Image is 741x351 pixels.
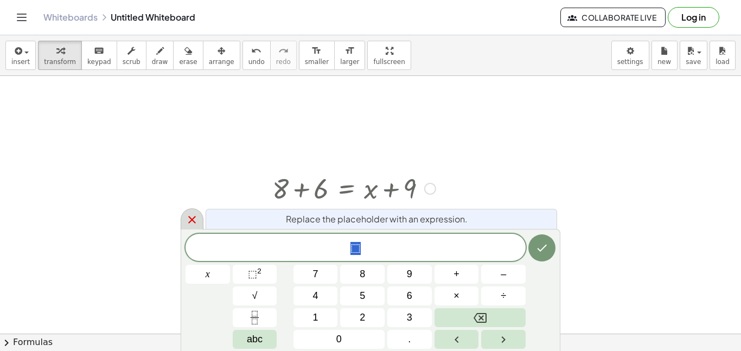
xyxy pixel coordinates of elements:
[435,286,479,305] button: Times
[11,58,30,66] span: insert
[179,58,197,66] span: erase
[716,58,730,66] span: load
[360,267,365,282] span: 8
[286,213,468,226] span: Replace the placeholder with an expression.
[186,265,230,284] button: x
[560,8,666,27] button: Collaborate Live
[334,41,365,70] button: format_sizelarger
[367,41,411,70] button: fullscreen
[340,265,385,284] button: 8
[43,12,98,23] a: Whiteboards
[481,265,526,284] button: Minus
[251,44,261,58] i: undo
[350,242,361,255] span: ⬚
[340,308,385,327] button: 2
[501,289,506,303] span: ÷
[313,310,318,325] span: 1
[528,234,555,261] button: Done
[173,41,203,70] button: erase
[408,332,411,347] span: .
[344,44,355,58] i: format_size
[87,58,111,66] span: keypad
[233,286,277,305] button: Square root
[373,58,405,66] span: fullscreen
[710,41,736,70] button: load
[453,289,459,303] span: ×
[94,44,104,58] i: keyboard
[257,267,261,275] sup: 2
[360,289,365,303] span: 5
[617,58,643,66] span: settings
[299,41,335,70] button: format_sizesmaller
[340,58,359,66] span: larger
[570,12,656,22] span: Collaborate Live
[44,58,76,66] span: transform
[435,265,479,284] button: Plus
[123,58,140,66] span: scrub
[252,289,258,303] span: √
[293,265,338,284] button: 7
[686,58,701,66] span: save
[387,308,432,327] button: 3
[387,330,432,349] button: .
[336,332,342,347] span: 0
[340,286,385,305] button: 5
[611,41,649,70] button: settings
[387,286,432,305] button: 6
[248,58,265,66] span: undo
[293,308,338,327] button: 1
[313,289,318,303] span: 4
[453,267,459,282] span: +
[305,58,329,66] span: smaller
[5,41,36,70] button: insert
[242,41,271,70] button: undoundo
[680,41,707,70] button: save
[657,58,671,66] span: new
[311,44,322,58] i: format_size
[387,265,432,284] button: 9
[146,41,174,70] button: draw
[313,267,318,282] span: 7
[407,267,412,282] span: 9
[233,330,277,349] button: Alphabet
[209,58,234,66] span: arrange
[668,7,719,28] button: Log in
[247,332,263,347] span: abc
[481,330,526,349] button: Right arrow
[117,41,146,70] button: scrub
[206,267,210,282] span: x
[435,308,526,327] button: Backspace
[651,41,678,70] button: new
[435,330,479,349] button: Left arrow
[38,41,82,70] button: transform
[481,286,526,305] button: Divide
[152,58,168,66] span: draw
[233,265,277,284] button: Squared
[81,41,117,70] button: keyboardkeypad
[276,58,291,66] span: redo
[293,330,385,349] button: 0
[248,269,257,279] span: ⬚
[203,41,240,70] button: arrange
[270,41,297,70] button: redoredo
[360,310,365,325] span: 2
[407,289,412,303] span: 6
[501,267,506,282] span: –
[13,9,30,26] button: Toggle navigation
[407,310,412,325] span: 3
[293,286,338,305] button: 4
[233,308,277,327] button: Fraction
[278,44,289,58] i: redo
